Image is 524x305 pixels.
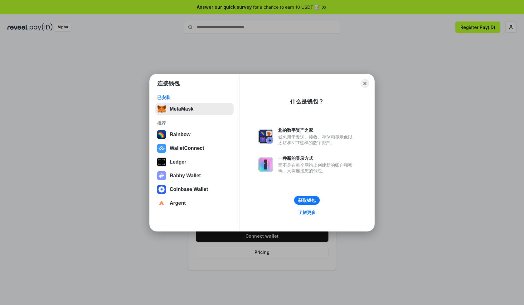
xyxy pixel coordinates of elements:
[157,199,166,207] img: svg+xml,%3Csvg%20width%3D%2228%22%20height%3D%2228%22%20viewBox%3D%220%200%2028%2028%22%20fill%3D...
[157,95,232,100] div: 已安装
[157,144,166,153] img: svg+xml,%3Csvg%20width%3D%2228%22%20height%3D%2228%22%20viewBox%3D%220%200%2028%2028%22%20fill%3D...
[155,169,234,182] button: Rabby Wallet
[155,128,234,141] button: Rainbow
[157,120,232,126] div: 推荐
[294,196,320,205] button: 获取钱包
[155,197,234,209] button: Argent
[258,157,273,172] img: svg+xml,%3Csvg%20xmlns%3D%22http%3A%2F%2Fwww.w3.org%2F2000%2Fsvg%22%20fill%3D%22none%22%20viewBox...
[157,80,180,87] h1: 连接钱包
[170,145,204,151] div: WalletConnect
[157,185,166,194] img: svg+xml,%3Csvg%20width%3D%2228%22%20height%3D%2228%22%20viewBox%3D%220%200%2028%2028%22%20fill%3D...
[157,130,166,139] img: svg+xml,%3Csvg%20width%3D%22120%22%20height%3D%22120%22%20viewBox%3D%220%200%20120%20120%22%20fil...
[157,171,166,180] img: svg+xml,%3Csvg%20xmlns%3D%22http%3A%2F%2Fwww.w3.org%2F2000%2Fsvg%22%20fill%3D%22none%22%20viewBox...
[155,142,234,155] button: WalletConnect
[294,208,319,217] a: 了解更多
[157,105,166,113] img: svg+xml,%3Csvg%20fill%3D%22none%22%20height%3D%2233%22%20viewBox%3D%220%200%2035%2033%22%20width%...
[278,127,356,133] div: 您的数字资产之家
[278,162,356,174] div: 而不是在每个网站上创建新的账户和密码，只需连接您的钱包。
[278,134,356,145] div: 钱包用于发送、接收、存储和显示像以太坊和NFT这样的数字资产。
[155,103,234,115] button: MetaMask
[170,187,208,192] div: Coinbase Wallet
[170,132,191,137] div: Rainbow
[278,155,356,161] div: 一种新的登录方式
[170,173,201,179] div: Rabby Wallet
[298,210,316,215] div: 了解更多
[170,159,186,165] div: Ledger
[155,183,234,196] button: Coinbase Wallet
[298,198,316,203] div: 获取钱包
[157,158,166,166] img: svg+xml,%3Csvg%20xmlns%3D%22http%3A%2F%2Fwww.w3.org%2F2000%2Fsvg%22%20width%3D%2228%22%20height%3...
[258,129,273,144] img: svg+xml,%3Csvg%20xmlns%3D%22http%3A%2F%2Fwww.w3.org%2F2000%2Fsvg%22%20fill%3D%22none%22%20viewBox...
[290,98,324,105] div: 什么是钱包？
[155,156,234,168] button: Ledger
[170,200,186,206] div: Argent
[170,106,193,112] div: MetaMask
[361,79,369,88] button: Close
